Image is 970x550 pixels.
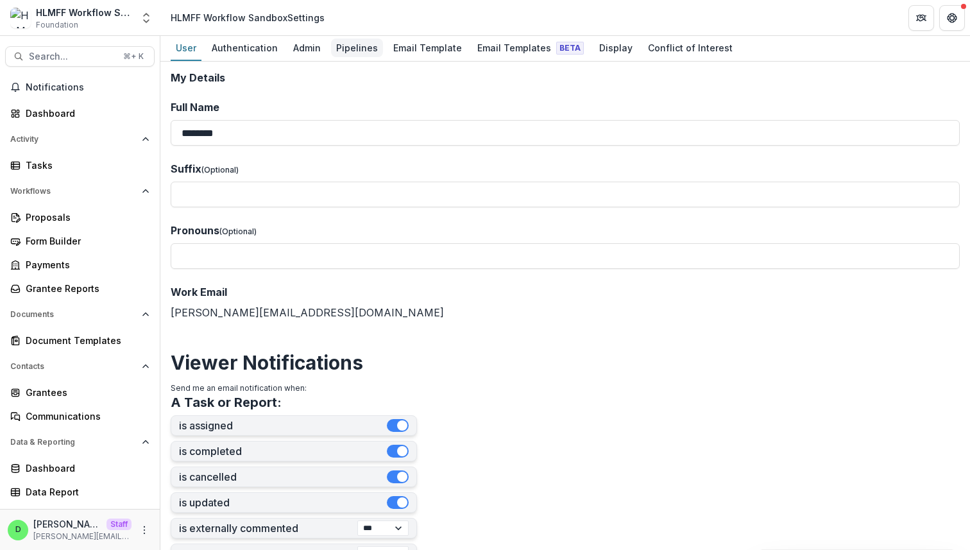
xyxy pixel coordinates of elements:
a: Payments [5,254,155,275]
span: Send me an email notification when: [171,383,307,393]
div: HLMFF Workflow Sandbox Settings [171,11,325,24]
div: Grantees [26,386,144,399]
label: is cancelled [179,471,387,483]
a: Data Report [5,481,155,503]
h2: Viewer Notifications [171,351,960,374]
div: Admin [288,39,326,57]
button: Open Workflows [5,181,155,202]
a: Document Templates [5,330,155,351]
button: Notifications [5,77,155,98]
a: Dashboard [5,103,155,124]
div: ⌘ + K [121,49,146,64]
span: Notifications [26,82,149,93]
div: [PERSON_NAME][EMAIL_ADDRESS][DOMAIN_NAME] [171,284,960,320]
span: (Optional) [201,165,239,175]
button: Open Data & Reporting [5,432,155,452]
button: Open Activity [5,129,155,150]
span: Beta [556,42,584,55]
div: Display [594,39,638,57]
button: Open Contacts [5,356,155,377]
span: Suffix [171,162,201,175]
span: Workflows [10,187,137,196]
a: Dashboard [5,458,155,479]
div: Authentication [207,39,283,57]
h2: My Details [171,72,960,84]
div: Pipelines [331,39,383,57]
button: More [137,522,152,538]
div: Conflict of Interest [643,39,738,57]
div: User [171,39,201,57]
button: Open entity switcher [137,5,155,31]
span: Contacts [10,362,137,371]
div: Document Templates [26,334,144,347]
label: is updated [179,497,387,509]
div: HLMFF Workflow Sandbox [36,6,132,19]
img: HLMFF Workflow Sandbox [10,8,31,28]
div: Grantee Reports [26,282,144,295]
a: Communications [5,406,155,427]
p: [PERSON_NAME] [33,517,101,531]
nav: breadcrumb [166,8,330,27]
p: [PERSON_NAME][EMAIL_ADDRESS][DOMAIN_NAME] [33,531,132,542]
a: Email Template [388,36,467,61]
div: Divyansh [15,526,21,534]
a: Grantee Reports [5,278,155,299]
span: Data & Reporting [10,438,137,447]
span: Documents [10,310,137,319]
a: Display [594,36,638,61]
div: Proposals [26,211,144,224]
button: Partners [908,5,934,31]
button: Open Documents [5,304,155,325]
div: Payments [26,258,144,271]
div: Tasks [26,159,144,172]
a: User [171,36,201,61]
a: Admin [288,36,326,61]
button: Search... [5,46,155,67]
div: Dashboard [26,461,144,475]
h3: A Task or Report: [171,395,282,410]
a: Pipelines [331,36,383,61]
p: Staff [106,519,132,530]
span: (Optional) [219,227,257,236]
div: Dashboard [26,107,144,120]
span: Pronouns [171,224,219,237]
a: Grantees [5,382,155,403]
label: is completed [179,445,387,458]
span: Foundation [36,19,78,31]
label: is externally commented [179,522,357,535]
a: Tasks [5,155,155,176]
span: Search... [29,51,115,62]
span: Activity [10,135,137,144]
span: Work Email [171,286,227,298]
span: Full Name [171,101,219,114]
div: Communications [26,409,144,423]
div: Email Template [388,39,467,57]
a: Email Templates Beta [472,36,589,61]
a: Proposals [5,207,155,228]
a: Form Builder [5,230,155,252]
a: Conflict of Interest [643,36,738,61]
div: Form Builder [26,234,144,248]
button: Get Help [939,5,965,31]
div: Data Report [26,485,144,499]
div: Email Templates [472,39,589,57]
label: is assigned [179,420,387,432]
a: Authentication [207,36,283,61]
